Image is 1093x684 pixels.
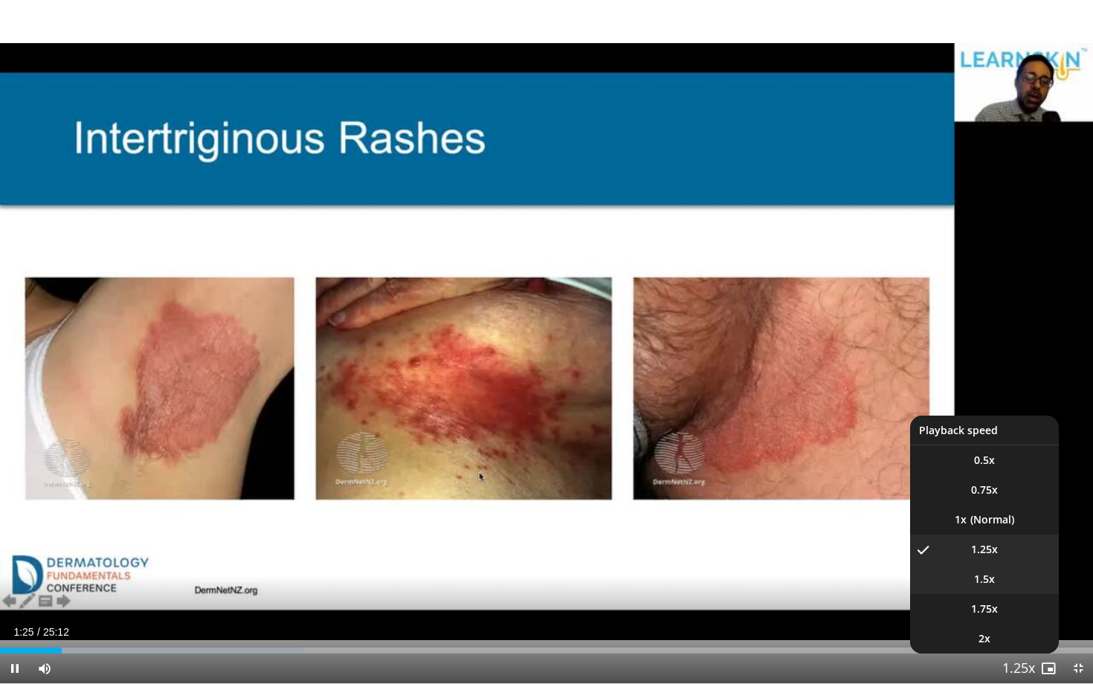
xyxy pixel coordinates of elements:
span: 2x [978,631,990,646]
span: 1x [955,512,967,527]
button: Exit Fullscreen [1063,654,1093,683]
span: 1.5x [974,572,995,587]
span: / [37,626,40,638]
button: Mute [30,654,59,683]
button: Playback Rate [1004,654,1034,683]
span: 1:25 [13,626,33,638]
span: 25:12 [43,626,69,638]
button: Enable picture-in-picture mode [1034,654,1063,683]
span: 1.25x [971,542,998,557]
span: 0.5x [974,453,995,468]
span: 0.75x [971,483,998,497]
span: 1.75x [971,601,998,616]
